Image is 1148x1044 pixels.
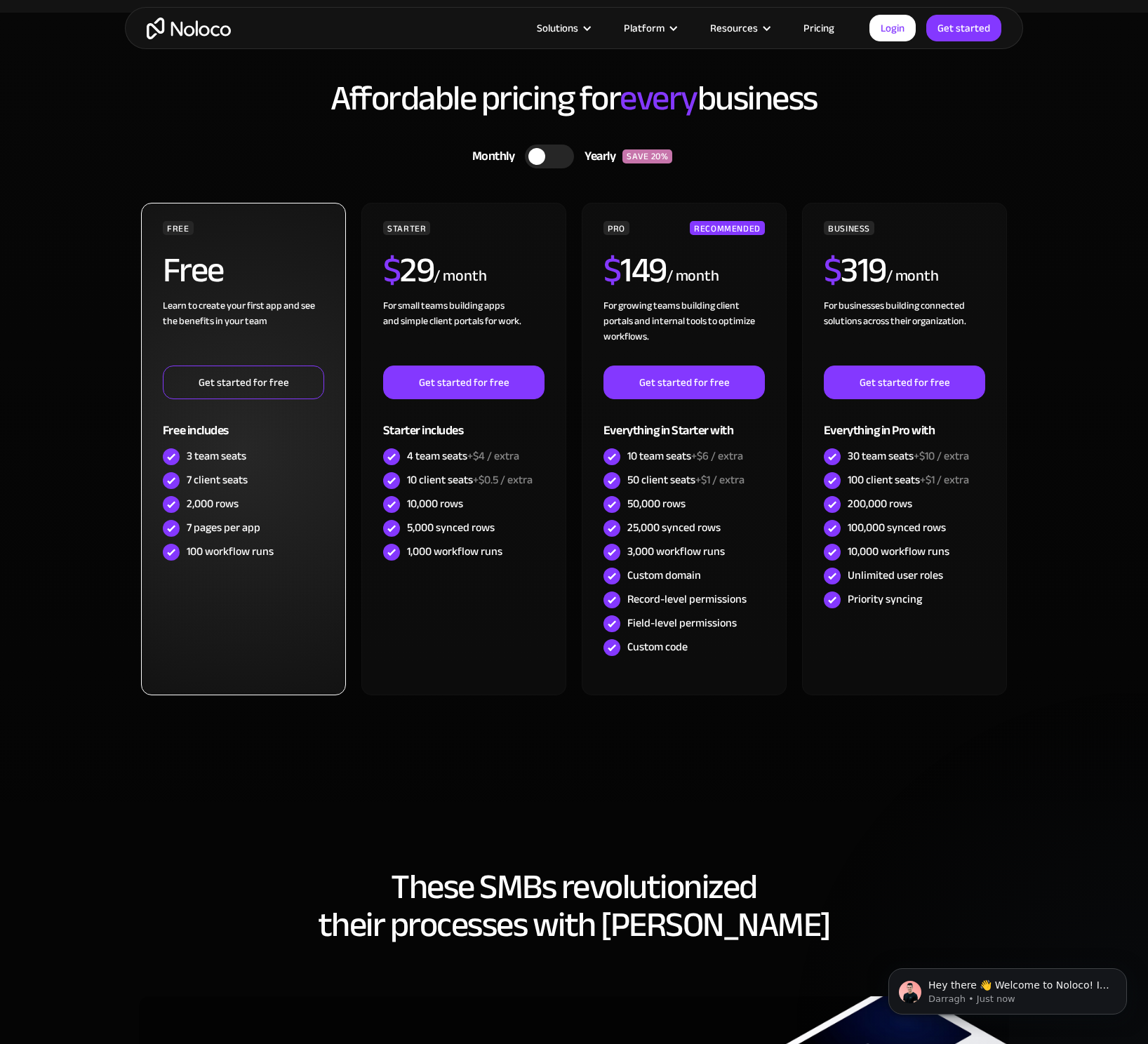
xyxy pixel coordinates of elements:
[407,472,533,488] div: 10 client seats
[455,146,526,167] div: Monthly
[848,568,943,583] div: Unlimited user roles
[627,496,686,511] div: 50,000 rows
[187,496,239,511] div: 2,000 rows
[187,448,246,464] div: 3 team seats
[467,446,519,467] span: +$4 / extra
[603,399,765,445] div: Everything in Starter with
[139,79,1009,117] h2: Affordable pricing for business
[187,520,260,535] div: 7 pages per app
[620,65,698,131] span: every
[434,265,486,288] div: / month
[824,253,886,288] h2: 319
[867,939,1148,1037] iframe: Intercom notifications message
[627,472,745,488] div: 50 client seats
[473,469,533,490] span: +$0.5 / extra
[603,253,667,288] h2: 149
[147,18,231,39] a: home
[886,265,939,288] div: / month
[710,19,758,37] div: Resources
[574,146,622,167] div: Yearly
[383,399,545,445] div: Starter includes
[407,496,463,511] div: 10,000 rows
[606,19,693,37] div: Platform
[383,221,430,235] div: STARTER
[603,298,765,366] div: For growing teams building client portals and internal tools to optimize workflows.
[163,298,324,366] div: Learn to create your first app and see the benefits in your team ‍
[926,15,1001,41] a: Get started
[603,221,629,235] div: PRO
[383,237,401,303] span: $
[869,15,916,41] a: Login
[848,591,922,607] div: Priority syncing
[691,446,743,467] span: +$6 / extra
[163,253,224,288] h2: Free
[603,366,765,399] a: Get started for free
[848,496,912,511] div: 200,000 rows
[383,253,434,288] h2: 29
[603,237,621,303] span: $
[667,265,719,288] div: / month
[824,399,985,445] div: Everything in Pro with
[914,446,969,467] span: +$10 / extra
[848,520,946,535] div: 100,000 synced rows
[848,544,949,559] div: 10,000 workflow runs
[627,544,725,559] div: 3,000 workflow runs
[139,868,1009,944] h2: These SMBs revolutionized their processes with [PERSON_NAME]
[695,469,745,490] span: +$1 / extra
[519,19,606,37] div: Solutions
[848,448,969,464] div: 30 team seats
[627,568,701,583] div: Custom domain
[187,472,248,488] div: 7 client seats
[920,469,969,490] span: +$1 / extra
[627,591,747,607] div: Record-level permissions
[163,221,194,235] div: FREE
[824,366,985,399] a: Get started for free
[824,237,841,303] span: $
[163,399,324,445] div: Free includes
[627,520,721,535] div: 25,000 synced rows
[407,544,502,559] div: 1,000 workflow runs
[824,221,874,235] div: BUSINESS
[627,615,737,631] div: Field-level permissions
[163,366,324,399] a: Get started for free
[627,448,743,464] div: 10 team seats
[848,472,969,488] div: 100 client seats
[383,366,545,399] a: Get started for free
[407,520,495,535] div: 5,000 synced rows
[622,149,672,163] div: SAVE 20%
[624,19,665,37] div: Platform
[693,19,786,37] div: Resources
[824,298,985,366] div: For businesses building connected solutions across their organization. ‍
[690,221,765,235] div: RECOMMENDED
[407,448,519,464] div: 4 team seats
[537,19,578,37] div: Solutions
[627,639,688,655] div: Custom code
[383,298,545,366] div: For small teams building apps and simple client portals for work. ‍
[187,544,274,559] div: 100 workflow runs
[786,19,852,37] a: Pricing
